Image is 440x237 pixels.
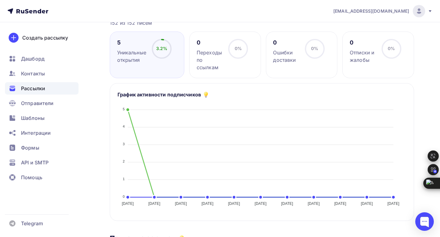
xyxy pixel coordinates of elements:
[228,201,240,206] tspan: [DATE]
[235,46,242,51] span: 0%
[117,49,146,64] div: Уникальные открытия
[21,114,45,122] span: Шаблоны
[333,8,409,14] span: [EMAIL_ADDRESS][DOMAIN_NAME]
[21,55,45,62] span: Дашборд
[117,91,201,98] h5: График активности подписчиков
[5,67,79,80] a: Контакты
[311,46,318,51] span: 0%
[350,39,376,46] div: 0
[308,201,320,206] tspan: [DATE]
[5,112,79,124] a: Шаблоны
[361,201,373,206] tspan: [DATE]
[175,201,187,206] tspan: [DATE]
[21,99,54,107] span: Отправители
[117,39,146,46] div: 5
[333,5,433,17] a: [EMAIL_ADDRESS][DOMAIN_NAME]
[281,201,293,206] tspan: [DATE]
[156,46,168,51] span: 3.2%
[21,174,42,181] span: Помощь
[123,195,125,198] tspan: 0
[254,201,267,206] tspan: [DATE]
[273,39,299,46] div: 0
[123,177,125,181] tspan: 1
[197,49,223,71] div: Переходы по ссылкам
[123,125,125,128] tspan: 4
[387,201,399,206] tspan: [DATE]
[21,85,45,92] span: Рассылки
[21,144,39,151] span: Формы
[197,39,223,46] div: 0
[334,201,346,206] tspan: [DATE]
[122,201,134,206] tspan: [DATE]
[5,82,79,95] a: Рассылки
[202,201,214,206] tspan: [DATE]
[273,49,299,64] div: Ошибки доставки
[21,159,49,166] span: API и SMTP
[110,19,414,27] div: 152 из 152 писем
[123,142,125,146] tspan: 3
[123,107,125,111] tspan: 5
[22,34,68,41] div: Создать рассылку
[5,97,79,109] a: Отправители
[123,159,125,163] tspan: 2
[5,142,79,154] a: Формы
[21,220,43,227] span: Telegram
[21,129,51,137] span: Интеграции
[148,201,160,206] tspan: [DATE]
[388,46,395,51] span: 0%
[5,53,79,65] a: Дашборд
[21,70,45,77] span: Контакты
[350,49,376,64] div: Отписки и жалобы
